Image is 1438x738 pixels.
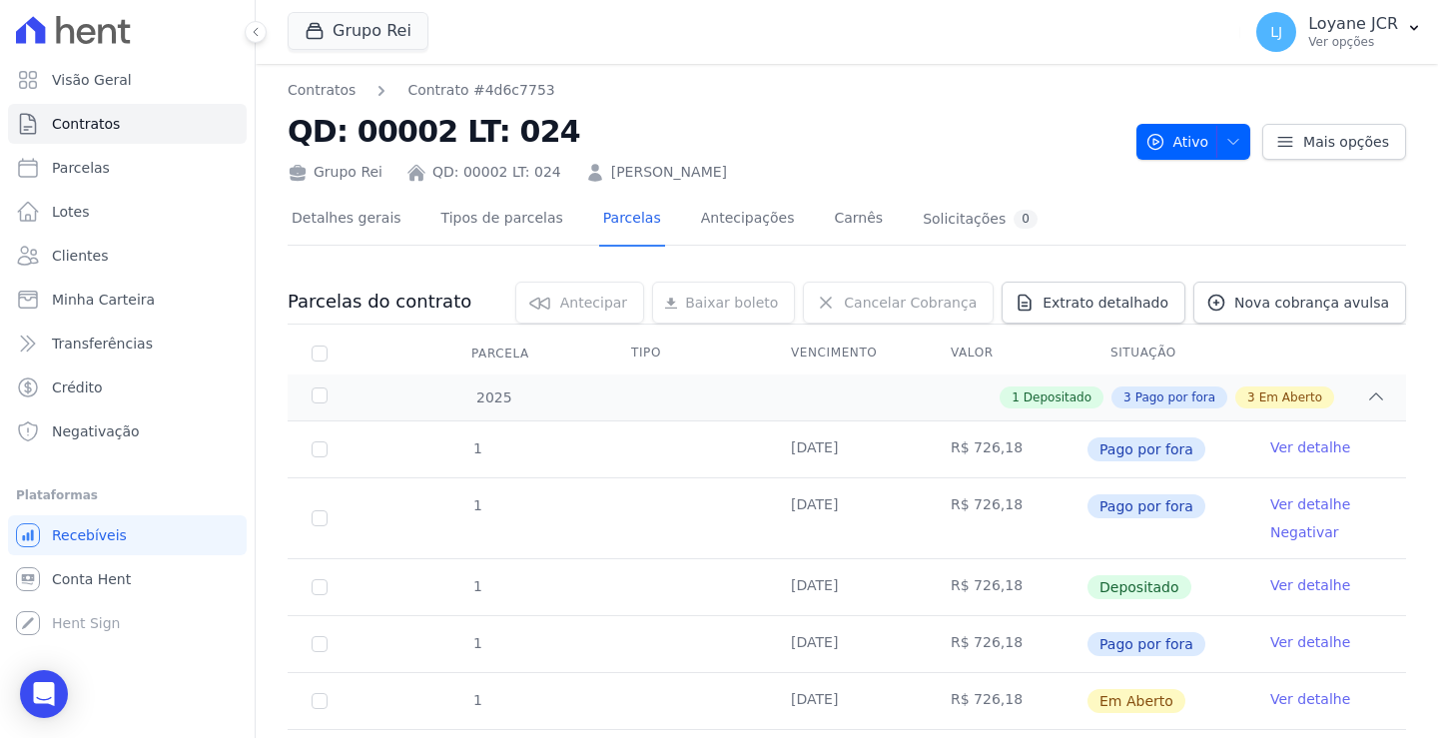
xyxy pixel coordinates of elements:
[1270,25,1282,39] span: LJ
[830,194,887,247] a: Carnês
[52,158,110,178] span: Parcelas
[20,670,68,718] div: Open Intercom Messenger
[1014,210,1038,229] div: 0
[447,334,553,373] div: Parcela
[1087,689,1185,713] span: Em Aberto
[767,616,927,672] td: [DATE]
[8,280,247,320] a: Minha Carteira
[312,441,328,457] input: Só é possível selecionar pagamentos em aberto
[52,525,127,545] span: Recebíveis
[927,421,1086,477] td: R$ 726,18
[1270,632,1350,652] a: Ver detalhe
[919,194,1042,247] a: Solicitações0
[1270,575,1350,595] a: Ver detalhe
[8,368,247,407] a: Crédito
[52,290,155,310] span: Minha Carteira
[1262,124,1406,160] a: Mais opções
[312,693,328,709] input: default
[8,324,247,364] a: Transferências
[1123,388,1131,406] span: 3
[288,80,356,101] a: Contratos
[288,290,471,314] h3: Parcelas do contrato
[1087,575,1191,599] span: Depositado
[1308,14,1398,34] p: Loyane JCR
[312,510,328,526] input: Só é possível selecionar pagamentos em aberto
[8,515,247,555] a: Recebíveis
[1087,494,1205,518] span: Pago por fora
[52,114,120,134] span: Contratos
[312,636,328,652] input: Só é possível selecionar pagamentos em aberto
[437,194,567,247] a: Tipos de parcelas
[8,559,247,599] a: Conta Hent
[697,194,799,247] a: Antecipações
[471,635,482,651] span: 1
[8,236,247,276] a: Clientes
[288,109,1120,154] h2: QD: 00002 LT: 024
[767,478,927,558] td: [DATE]
[1270,524,1339,540] a: Negativar
[8,411,247,451] a: Negativação
[432,162,561,183] a: QD: 00002 LT: 024
[1087,437,1205,461] span: Pago por fora
[1086,333,1246,374] th: Situação
[611,162,727,183] a: [PERSON_NAME]
[1270,437,1350,457] a: Ver detalhe
[927,478,1086,558] td: R$ 726,18
[312,579,328,595] input: Só é possível selecionar pagamentos em aberto
[471,497,482,513] span: 1
[1270,689,1350,709] a: Ver detalhe
[8,104,247,144] a: Contratos
[1270,494,1350,514] a: Ver detalhe
[927,673,1086,729] td: R$ 726,18
[1135,388,1215,406] span: Pago por fora
[1193,282,1406,324] a: Nova cobrança avulsa
[1002,282,1185,324] a: Extrato detalhado
[607,333,767,374] th: Tipo
[1259,388,1322,406] span: Em Aberto
[407,80,554,101] a: Contrato #4d6c7753
[767,421,927,477] td: [DATE]
[1136,124,1251,160] button: Ativo
[52,202,90,222] span: Lotes
[52,377,103,397] span: Crédito
[1234,293,1389,313] span: Nova cobrança avulsa
[1012,388,1020,406] span: 1
[8,148,247,188] a: Parcelas
[288,80,555,101] nav: Breadcrumb
[1043,293,1168,313] span: Extrato detalhado
[927,333,1086,374] th: Valor
[52,70,132,90] span: Visão Geral
[16,483,239,507] div: Plataformas
[1308,34,1398,50] p: Ver opções
[52,421,140,441] span: Negativação
[52,334,153,354] span: Transferências
[1247,388,1255,406] span: 3
[471,578,482,594] span: 1
[288,194,405,247] a: Detalhes gerais
[288,12,428,50] button: Grupo Rei
[471,692,482,708] span: 1
[288,80,1120,101] nav: Breadcrumb
[1024,388,1091,406] span: Depositado
[599,194,665,247] a: Parcelas
[1145,124,1209,160] span: Ativo
[8,60,247,100] a: Visão Geral
[8,192,247,232] a: Lotes
[1240,4,1438,60] button: LJ Loyane JCR Ver opções
[1303,132,1389,152] span: Mais opções
[923,210,1038,229] div: Solicitações
[927,559,1086,615] td: R$ 726,18
[767,559,927,615] td: [DATE]
[927,616,1086,672] td: R$ 726,18
[471,440,482,456] span: 1
[1087,632,1205,656] span: Pago por fora
[52,246,108,266] span: Clientes
[767,333,927,374] th: Vencimento
[288,162,382,183] div: Grupo Rei
[52,569,131,589] span: Conta Hent
[767,673,927,729] td: [DATE]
